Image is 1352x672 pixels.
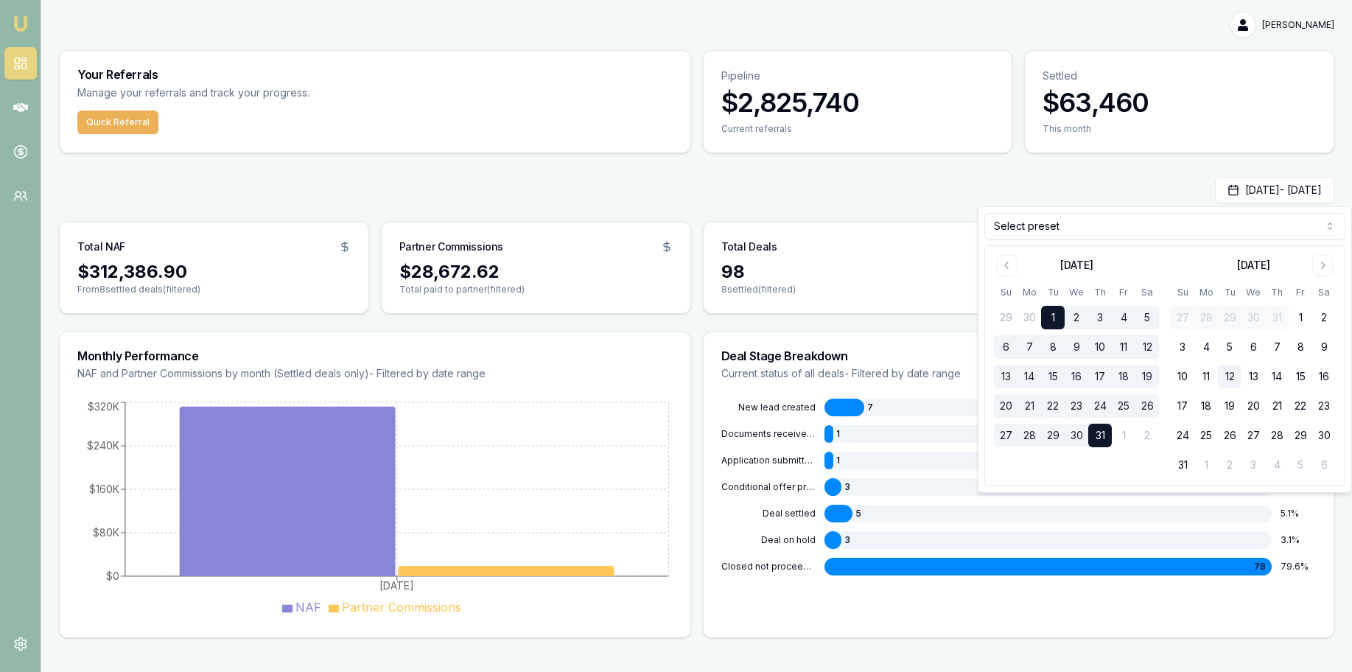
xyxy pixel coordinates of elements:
button: 1 [1289,306,1312,329]
button: 27 [1171,306,1194,329]
button: 19 [1135,365,1159,388]
h3: Your Referrals [77,69,673,80]
span: 1 [836,455,840,466]
button: 30 [1312,424,1336,447]
button: 28 [1017,424,1041,447]
span: NAF [295,600,321,615]
button: 21 [1265,394,1289,418]
th: Wednesday [1241,284,1265,300]
button: 29 [1218,306,1241,329]
th: Wednesday [1065,284,1088,300]
th: Monday [1194,284,1218,300]
div: [DATE] [1060,258,1093,273]
tspan: $80K [93,526,119,539]
button: 29 [1289,424,1312,447]
button: 4 [1112,306,1135,329]
span: 3 [844,534,850,546]
span: Partner Commissions [342,600,461,615]
h3: Total Deals [721,239,777,254]
p: Manage your referrals and track your progress. [77,85,455,102]
div: CLOSED NOT PROCEEDING [721,561,816,573]
div: 3.1 % [1281,534,1316,546]
button: 26 [1218,424,1241,447]
th: Thursday [1088,284,1112,300]
button: 12 [1135,335,1159,359]
button: 1 [1194,453,1218,477]
button: [DATE]- [DATE] [1215,177,1334,203]
div: This month [1043,123,1316,135]
span: 1 [836,428,840,440]
a: Quick Referral [77,111,158,134]
p: Settled [1043,69,1316,83]
button: 29 [994,306,1017,329]
span: 3 [844,481,850,493]
div: NEW LEAD CREATED [721,402,816,413]
th: Tuesday [1218,284,1241,300]
button: 1 [1041,306,1065,329]
button: 12 [1218,365,1241,388]
button: 5 [1135,306,1159,329]
button: 15 [1041,365,1065,388]
div: 5.1 % [1281,508,1316,519]
button: 31 [1171,453,1194,477]
tspan: $320K [88,400,119,413]
th: Friday [1289,284,1312,300]
th: Sunday [1171,284,1194,300]
tspan: [DATE] [379,579,414,592]
button: 18 [1112,365,1135,388]
h3: Total NAF [77,239,125,254]
h3: $2,825,740 [721,88,995,117]
button: 3 [1088,306,1112,329]
button: 6 [1312,453,1336,477]
h3: Deal Stage Breakdown [721,350,1317,362]
div: 98 [721,260,995,284]
tspan: $160K [89,483,119,495]
button: 13 [1241,365,1265,388]
button: 4 [1194,335,1218,359]
span: 78 [1254,561,1266,573]
p: Total paid to partner (filtered) [399,284,673,295]
button: 6 [994,335,1017,359]
button: 7 [1017,335,1041,359]
button: 13 [994,365,1017,388]
button: 6 [1241,335,1265,359]
button: 11 [1112,335,1135,359]
h3: $63,460 [1043,88,1316,117]
div: Current referrals [721,123,995,135]
th: Friday [1112,284,1135,300]
button: 27 [1241,424,1265,447]
h3: Monthly Performance [77,350,673,362]
th: Tuesday [1041,284,1065,300]
button: 20 [1241,394,1265,418]
button: 1 [1112,424,1135,447]
button: 17 [1088,365,1112,388]
button: 7 [1265,335,1289,359]
div: [DATE] [1237,258,1270,273]
button: 3 [1241,453,1265,477]
p: NAF and Partner Commissions by month (Settled deals only) - Filtered by date range [77,366,673,381]
button: 22 [1289,394,1312,418]
tspan: $240K [87,439,119,452]
th: Thursday [1265,284,1289,300]
span: 7 [867,402,873,413]
button: 15 [1289,365,1312,388]
p: From 8 settled deals (filtered) [77,284,351,295]
button: 16 [1312,365,1336,388]
p: Pipeline [721,69,995,83]
p: 8 settled (filtered) [721,284,995,295]
img: emu-icon-u.png [12,15,29,32]
button: 23 [1065,394,1088,418]
button: 9 [1312,335,1336,359]
button: 20 [994,394,1017,418]
button: 30 [1241,306,1265,329]
button: 5 [1218,335,1241,359]
div: CONDITIONAL OFFER PROVIDED TO CLIENT [721,481,816,493]
th: Saturday [1135,284,1159,300]
div: $312,386.90 [77,260,351,284]
button: 27 [994,424,1017,447]
button: 31 [1265,306,1289,329]
button: 29 [1041,424,1065,447]
tspan: $0 [106,570,119,582]
button: 25 [1194,424,1218,447]
div: $28,672.62 [399,260,673,284]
